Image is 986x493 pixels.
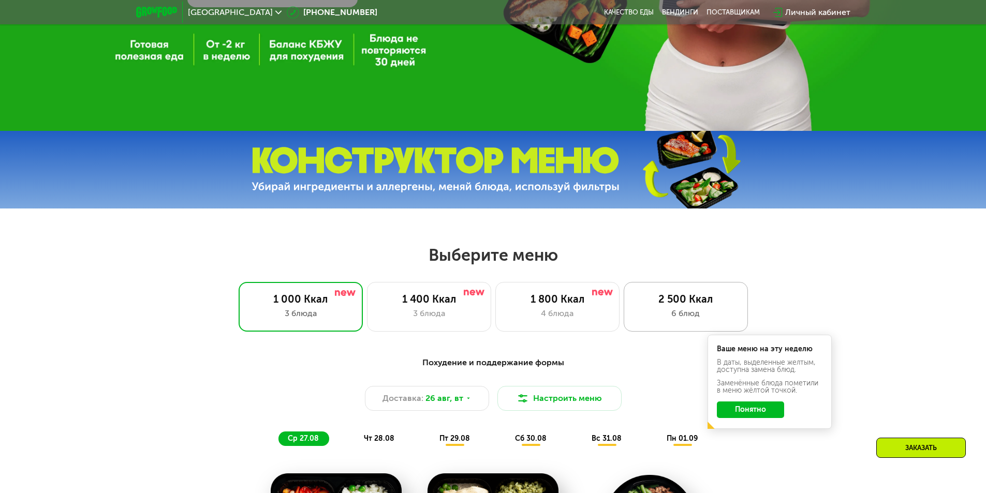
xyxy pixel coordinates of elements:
[506,293,609,305] div: 1 800 Ккал
[604,8,654,17] a: Качество еды
[707,8,760,17] div: поставщикам
[662,8,698,17] a: Вендинги
[249,293,352,305] div: 1 000 Ккал
[439,434,470,443] span: пт 29.08
[717,346,822,353] div: Ваше меню на эту неделю
[188,8,273,17] span: [GEOGRAPHIC_DATA]
[592,434,622,443] span: вс 31.08
[635,293,737,305] div: 2 500 Ккал
[515,434,547,443] span: сб 30.08
[288,434,319,443] span: ср 27.08
[635,307,737,320] div: 6 блюд
[33,245,953,265] h2: Выберите меню
[378,307,480,320] div: 3 блюда
[717,401,784,418] button: Понятно
[667,434,698,443] span: пн 01.09
[717,380,822,394] div: Заменённые блюда пометили в меню жёлтой точкой.
[378,293,480,305] div: 1 400 Ккал
[876,438,966,458] div: Заказать
[187,356,800,369] div: Похудение и поддержание формы
[506,307,609,320] div: 4 блюда
[717,359,822,374] div: В даты, выделенные желтым, доступна замена блюд.
[785,6,850,19] div: Личный кабинет
[497,386,622,411] button: Настроить меню
[364,434,394,443] span: чт 28.08
[425,392,463,405] span: 26 авг, вт
[382,392,423,405] span: Доставка:
[249,307,352,320] div: 3 блюда
[287,6,377,19] a: [PHONE_NUMBER]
